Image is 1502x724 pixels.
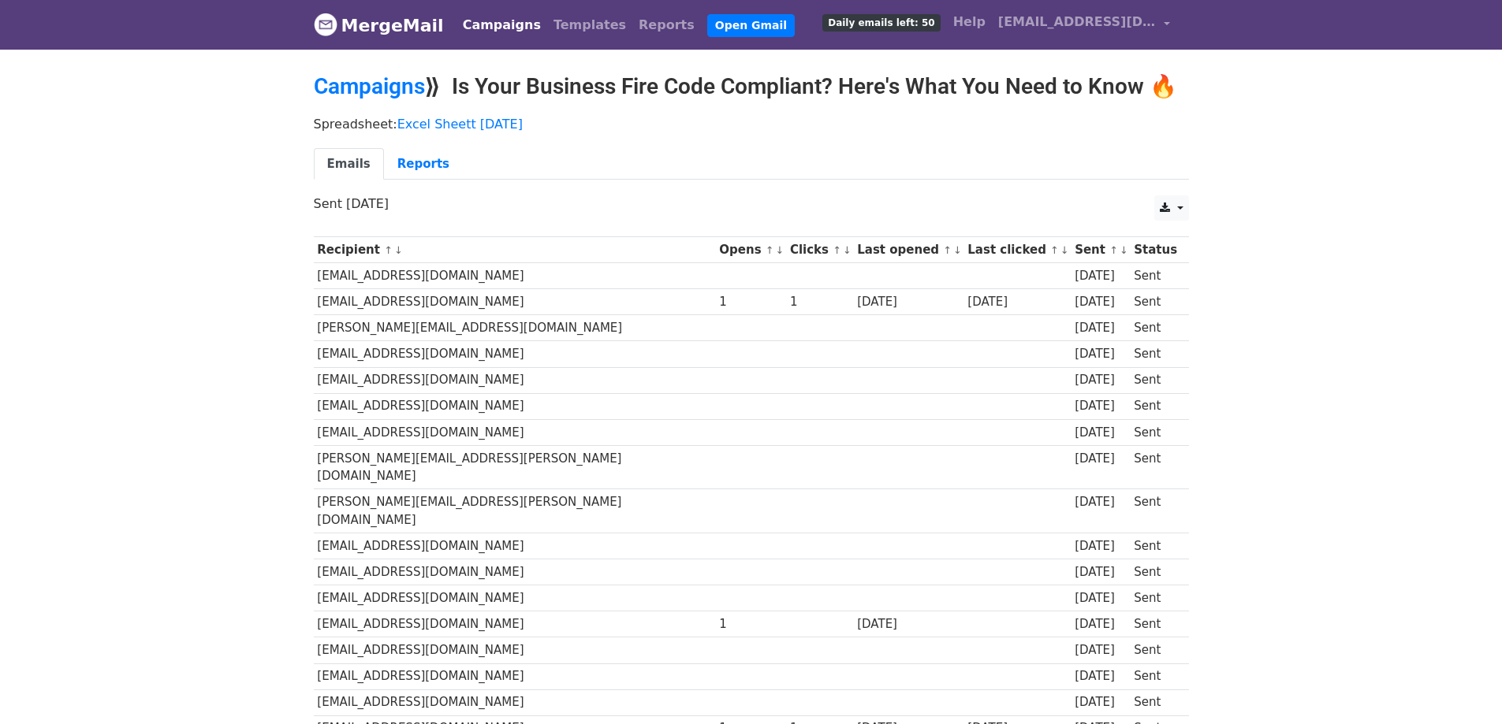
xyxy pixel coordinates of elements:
td: [EMAIL_ADDRESS][DOMAIN_NAME] [314,611,716,637]
div: [DATE] [1075,667,1127,685]
th: Opens [716,237,787,263]
td: Sent [1130,559,1180,585]
div: [DATE] [857,293,960,311]
div: [DATE] [857,615,960,633]
td: [EMAIL_ADDRESS][DOMAIN_NAME] [314,533,716,559]
th: Last clicked [964,237,1072,263]
a: Campaigns [457,9,547,41]
div: [DATE] [1075,693,1127,711]
a: Excel Sheett [DATE] [397,117,523,132]
div: [DATE] [1075,424,1127,442]
a: ↑ [943,244,952,256]
div: [DATE] [1075,563,1127,581]
a: ↑ [1050,244,1059,256]
img: MergeMail logo [314,13,337,36]
div: 1 [719,615,782,633]
a: Reports [632,9,701,41]
div: [DATE] [1075,345,1127,363]
td: Sent [1130,445,1180,489]
a: Templates [547,9,632,41]
td: [EMAIL_ADDRESS][DOMAIN_NAME] [314,689,716,715]
a: ↑ [833,244,841,256]
a: ↑ [384,244,393,256]
th: Last opened [853,237,963,263]
div: [DATE] [1075,293,1127,311]
td: [EMAIL_ADDRESS][DOMAIN_NAME] [314,263,716,289]
td: Sent [1130,637,1180,663]
div: [DATE] [1075,537,1127,555]
div: [DATE] [1075,450,1127,468]
td: [EMAIL_ADDRESS][DOMAIN_NAME] [314,393,716,419]
td: Sent [1130,263,1180,289]
a: Help [947,6,992,38]
td: [PERSON_NAME][EMAIL_ADDRESS][PERSON_NAME][DOMAIN_NAME] [314,489,716,533]
a: ↓ [394,244,403,256]
a: Reports [384,148,463,180]
div: [DATE] [1075,319,1127,337]
td: [EMAIL_ADDRESS][DOMAIN_NAME] [314,637,716,663]
td: Sent [1130,489,1180,533]
a: Campaigns [314,73,425,99]
div: [DATE] [1075,641,1127,659]
a: ↓ [1120,244,1128,256]
td: Sent [1130,367,1180,393]
p: Spreadsheet: [314,116,1189,132]
td: [EMAIL_ADDRESS][DOMAIN_NAME] [314,289,716,315]
div: [DATE] [967,293,1067,311]
th: Clicks [786,237,853,263]
td: [EMAIL_ADDRESS][DOMAIN_NAME] [314,419,716,445]
td: [EMAIL_ADDRESS][DOMAIN_NAME] [314,585,716,611]
td: [PERSON_NAME][EMAIL_ADDRESS][PERSON_NAME][DOMAIN_NAME] [314,445,716,489]
h2: ⟫ Is Your Business Fire Code Compliant? Here's What You Need to Know 🔥 [314,73,1189,100]
a: MergeMail [314,9,444,42]
td: [EMAIL_ADDRESS][DOMAIN_NAME] [314,341,716,367]
td: [EMAIL_ADDRESS][DOMAIN_NAME] [314,663,716,689]
td: Sent [1130,533,1180,559]
a: ↑ [1109,244,1118,256]
a: Open Gmail [707,14,795,37]
div: [DATE] [1075,397,1127,415]
th: Sent [1071,237,1130,263]
a: Daily emails left: 50 [816,6,946,38]
a: Emails [314,148,384,180]
th: Status [1130,237,1180,263]
div: 1 [790,293,850,311]
span: Daily emails left: 50 [822,14,940,32]
a: [EMAIL_ADDRESS][DOMAIN_NAME] [992,6,1176,43]
td: Sent [1130,341,1180,367]
td: Sent [1130,611,1180,637]
a: ↓ [843,244,852,256]
td: [PERSON_NAME][EMAIL_ADDRESS][DOMAIN_NAME] [314,315,716,341]
p: Sent [DATE] [314,195,1189,212]
td: Sent [1130,315,1180,341]
a: ↓ [776,244,785,256]
td: Sent [1130,393,1180,419]
div: 1 [719,293,782,311]
th: Recipient [314,237,716,263]
a: ↑ [766,244,774,256]
td: Sent [1130,663,1180,689]
div: [DATE] [1075,589,1127,607]
a: ↓ [1060,244,1069,256]
td: [EMAIL_ADDRESS][DOMAIN_NAME] [314,367,716,393]
div: [DATE] [1075,493,1127,511]
div: [DATE] [1075,615,1127,633]
div: [DATE] [1075,267,1127,285]
td: Sent [1130,289,1180,315]
td: [EMAIL_ADDRESS][DOMAIN_NAME] [314,559,716,585]
td: Sent [1130,419,1180,445]
span: [EMAIL_ADDRESS][DOMAIN_NAME] [998,13,1156,32]
td: Sent [1130,585,1180,611]
td: Sent [1130,689,1180,715]
div: [DATE] [1075,371,1127,389]
a: ↓ [953,244,962,256]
